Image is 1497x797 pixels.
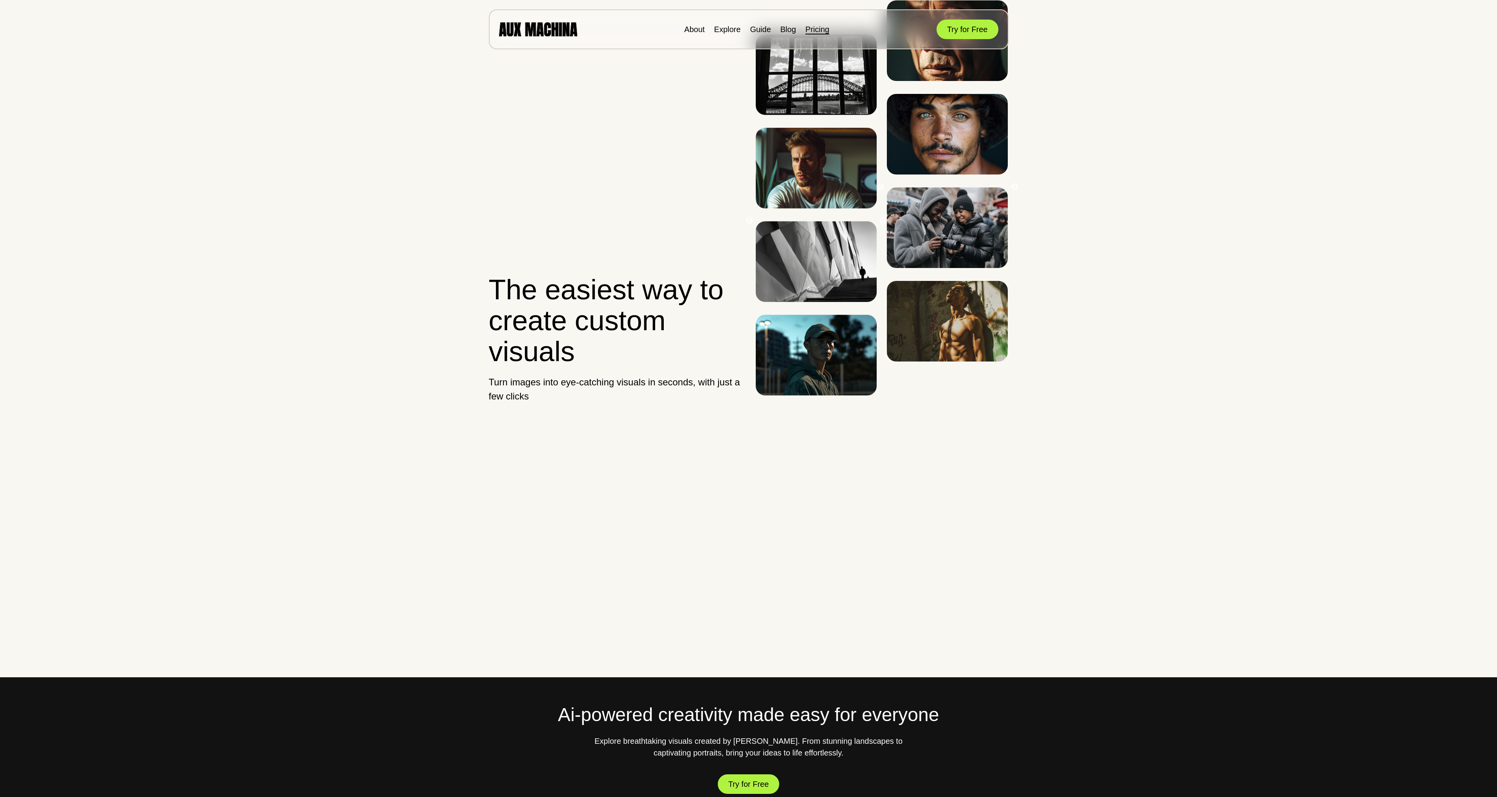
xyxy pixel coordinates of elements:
[489,701,1009,729] h2: Ai-powered creativity made easy for everyone
[756,221,877,302] img: Image
[805,25,829,34] a: Pricing
[592,735,905,759] p: Explore breathtaking visuals created by [PERSON_NAME]. From stunning landscapes to captivating po...
[887,94,1008,175] img: Image
[718,774,780,794] button: Try for Free
[750,25,771,34] a: Guide
[780,25,796,34] a: Blog
[887,187,1008,268] img: Image
[937,20,998,39] button: Try for Free
[714,25,741,34] a: Explore
[489,274,742,367] h1: The easiest way to create custom visuals
[499,22,577,36] img: AUX MACHINA
[879,217,887,225] button: Next
[756,34,877,115] img: Image
[684,25,704,34] a: About
[746,217,753,225] button: Previous
[756,128,877,209] img: Image
[877,183,885,191] button: Previous
[1011,183,1018,191] button: Next
[756,315,877,396] img: Image
[489,375,742,403] p: Turn images into eye-catching visuals in seconds, with just a few clicks
[887,281,1008,362] img: Image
